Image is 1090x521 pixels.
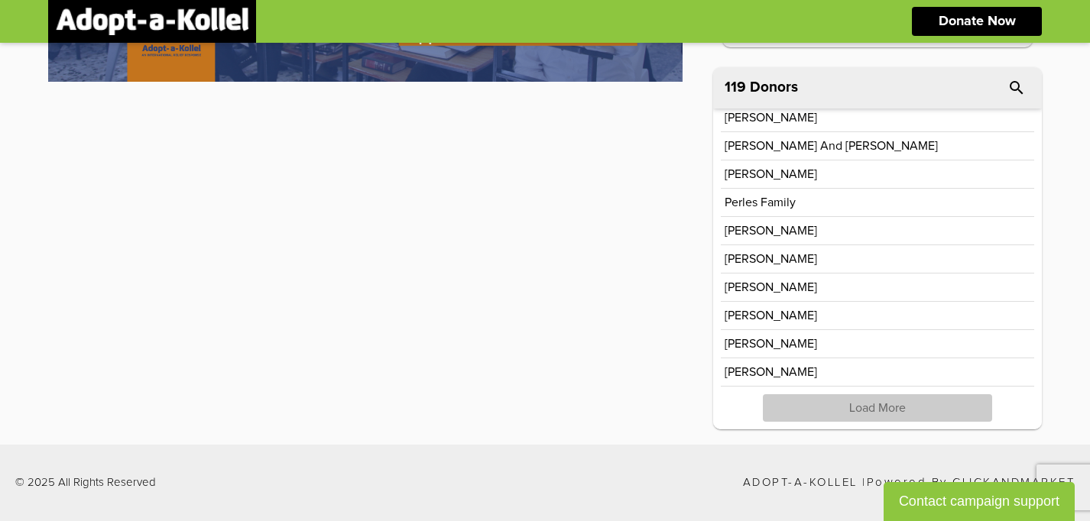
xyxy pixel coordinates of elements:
[725,309,817,322] p: [PERSON_NAME]
[939,15,1016,28] p: Donate Now
[750,80,798,95] p: Donors
[743,477,1075,488] p: Adopt-a-Kollel |
[15,477,156,488] p: © 2025 All Rights Reserved
[884,482,1075,521] button: Contact campaign support
[725,338,817,350] p: [PERSON_NAME]
[952,477,1075,488] a: ClickandMarket
[56,8,248,35] img: logonobg.png
[867,477,948,488] span: Powered by
[725,196,796,209] p: Perles Family
[725,168,817,180] p: [PERSON_NAME]
[725,281,817,293] p: [PERSON_NAME]
[1007,79,1026,97] i: search
[725,80,746,95] span: 119
[725,112,817,124] p: [PERSON_NAME]
[725,140,938,152] p: [PERSON_NAME] and [PERSON_NAME]
[763,394,992,422] p: Load More
[725,366,817,378] p: [PERSON_NAME]
[725,225,817,237] p: [PERSON_NAME]
[725,253,817,265] p: [PERSON_NAME]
